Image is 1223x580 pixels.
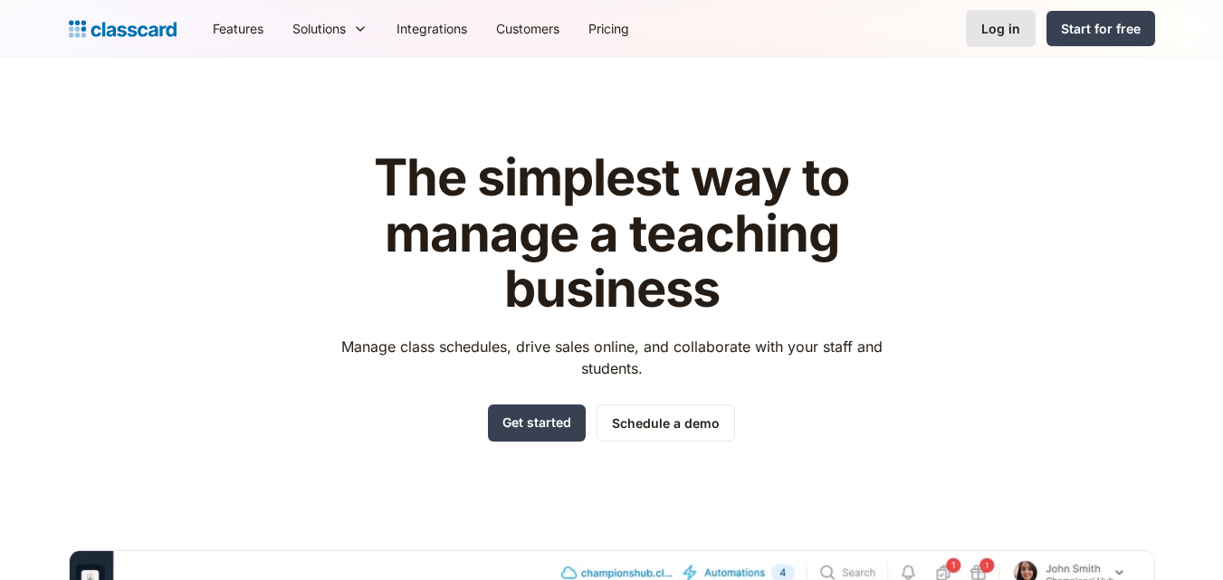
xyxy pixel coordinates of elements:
[324,336,899,379] p: Manage class schedules, drive sales online, and collaborate with your staff and students.
[981,19,1020,38] div: Log in
[574,8,644,49] a: Pricing
[198,8,278,49] a: Features
[488,404,586,442] a: Get started
[292,19,346,38] div: Solutions
[1046,11,1155,46] a: Start for free
[1061,19,1141,38] div: Start for free
[69,16,177,42] a: Logo
[278,8,382,49] div: Solutions
[324,150,899,318] h1: The simplest way to manage a teaching business
[966,10,1036,47] a: Log in
[482,8,574,49] a: Customers
[382,8,482,49] a: Integrations
[597,404,735,442] a: Schedule a demo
